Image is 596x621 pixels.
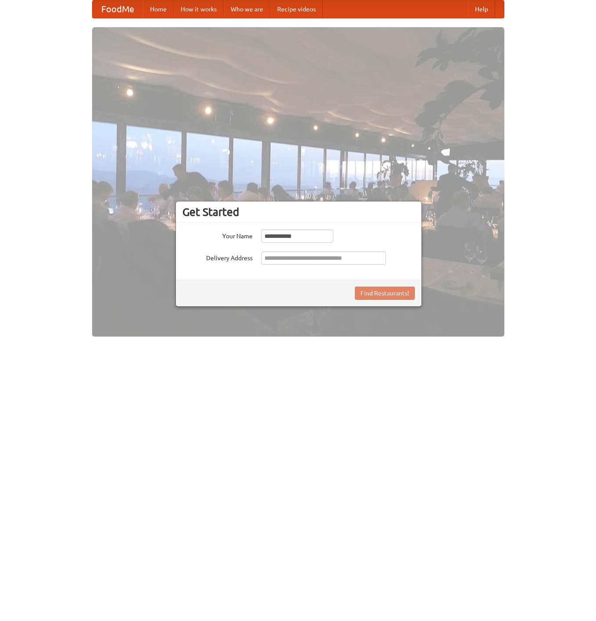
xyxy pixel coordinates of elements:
[182,205,415,219] h3: Get Started
[143,0,174,18] a: Home
[224,0,270,18] a: Who we are
[355,287,415,300] button: Find Restaurants!
[93,0,143,18] a: FoodMe
[182,251,253,262] label: Delivery Address
[468,0,495,18] a: Help
[182,230,253,241] label: Your Name
[270,0,323,18] a: Recipe videos
[174,0,224,18] a: How it works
